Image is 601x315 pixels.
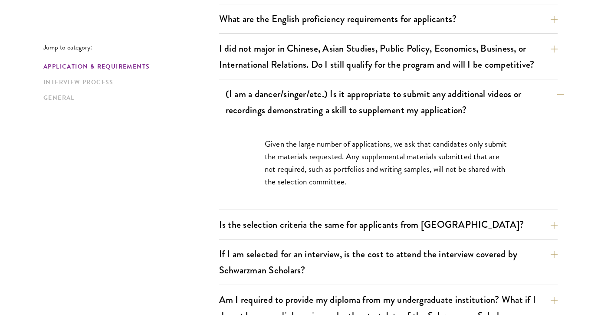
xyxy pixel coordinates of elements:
[219,215,558,234] button: Is the selection criteria the same for applicants from [GEOGRAPHIC_DATA]?
[43,43,219,51] p: Jump to category:
[43,78,214,87] a: Interview Process
[219,244,558,280] button: If I am selected for an interview, is the cost to attend the interview covered by Schwarzman Scho...
[219,39,558,74] button: I did not major in Chinese, Asian Studies, Public Policy, Economics, Business, or International R...
[226,84,564,120] button: (I am a dancer/singer/etc.) Is it appropriate to submit any additional videos or recordings demon...
[265,138,512,188] p: Given the large number of applications, we ask that candidates only submit the materials requeste...
[43,93,214,102] a: General
[219,9,558,29] button: What are the English proficiency requirements for applicants?
[43,62,214,71] a: Application & Requirements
